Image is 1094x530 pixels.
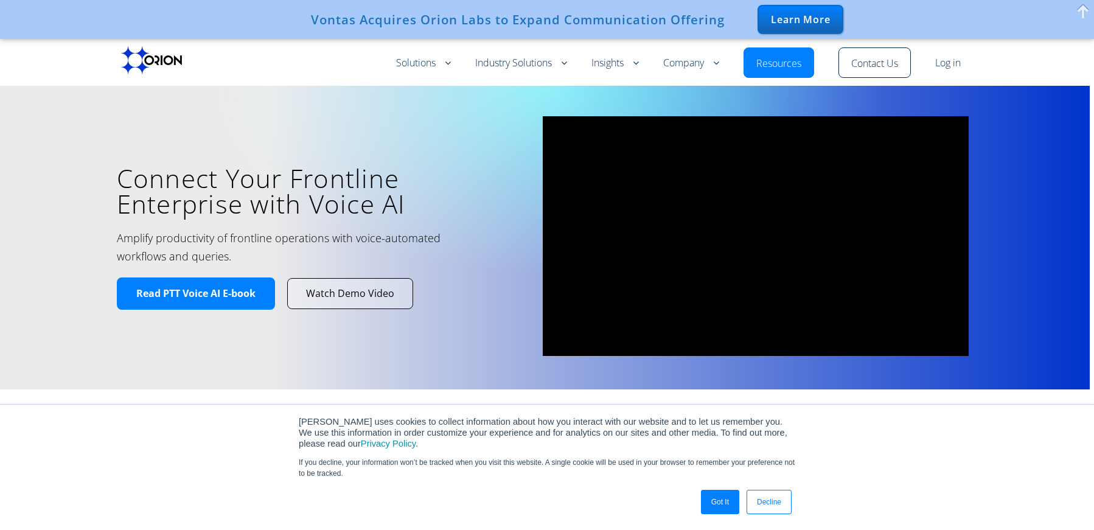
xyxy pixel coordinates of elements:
a: Insights [591,56,639,71]
div: Learn More [758,5,843,34]
a: Industry Solutions [475,56,567,71]
img: Orion labs Black logo [121,46,182,74]
h2: Amplify productivity of frontline operations with voice-automated workflows and queries. [117,229,482,265]
span: Read PTT Voice AI E-book [136,287,256,300]
span: Watch Demo Video [306,287,394,300]
a: Watch Demo Video [288,279,413,309]
a: Privacy Policy [361,439,416,448]
iframe: vimeo Video Player [543,116,969,356]
a: Company [663,56,719,71]
a: Read PTT Voice AI E-book [117,277,275,310]
iframe: Chat Widget [1033,472,1094,530]
span: [PERSON_NAME] uses cookies to collect information about how you interact with our website and to ... [299,417,787,448]
a: Contact Us [851,57,898,71]
a: Decline [747,490,792,514]
a: Got It [701,490,739,514]
a: Log in [935,56,961,71]
p: If you decline, your information won’t be tracked when you visit this website. A single cookie wi... [299,457,795,479]
h1: Connect Your Frontline Enterprise with Voice AI [117,166,524,217]
a: Solutions [396,56,451,71]
a: Resources [756,57,801,71]
div: Vontas Acquires Orion Labs to Expand Communication Offering [311,12,725,27]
